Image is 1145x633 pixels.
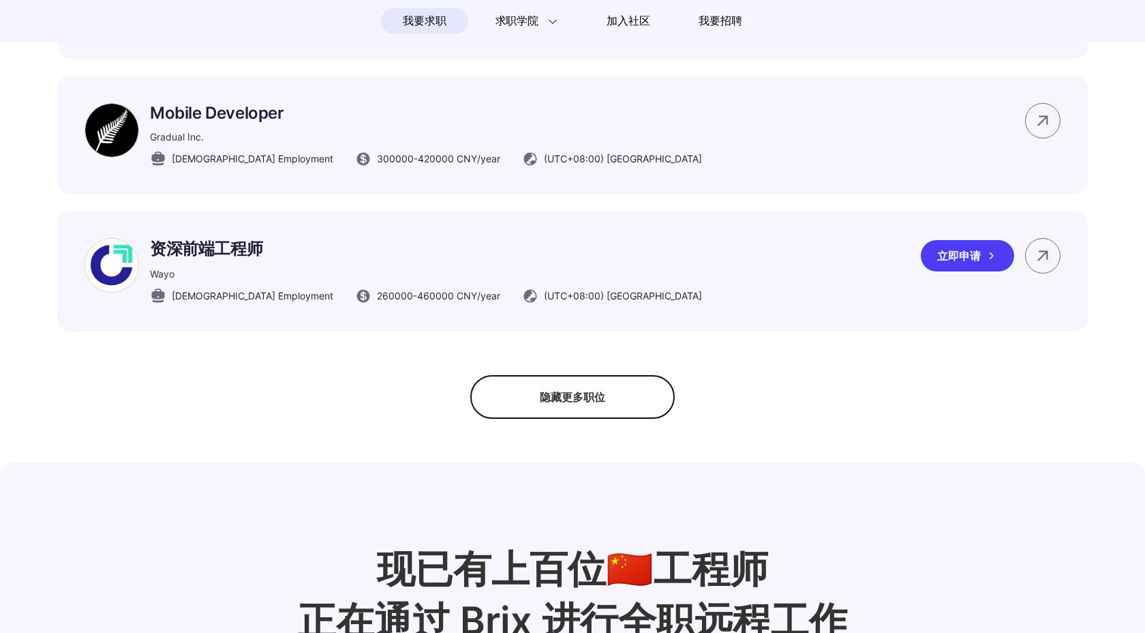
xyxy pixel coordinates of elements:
[921,240,1014,271] div: 立即申请
[921,240,1025,271] a: 立即申请
[172,289,333,303] span: [DEMOGRAPHIC_DATA] Employment
[403,10,446,32] span: 我要求职
[150,268,174,280] span: Wayo
[150,238,702,260] p: 资深前端工程师
[699,13,742,29] span: 我要招聘
[377,289,500,303] span: 260000 - 460000 CNY /year
[150,103,702,123] p: Mobile Developer
[470,375,675,419] div: 隐藏更多职位
[544,151,702,166] span: (UTC+08:00) [GEOGRAPHIC_DATA]
[377,151,500,166] span: 300000 - 420000 CNY /year
[607,10,650,32] span: 加入社区
[544,289,702,303] span: (UTC+08:00) [GEOGRAPHIC_DATA]
[495,13,538,29] span: 求职学院
[150,131,204,143] span: Gradual Inc.
[172,151,333,166] span: [DEMOGRAPHIC_DATA] Employment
